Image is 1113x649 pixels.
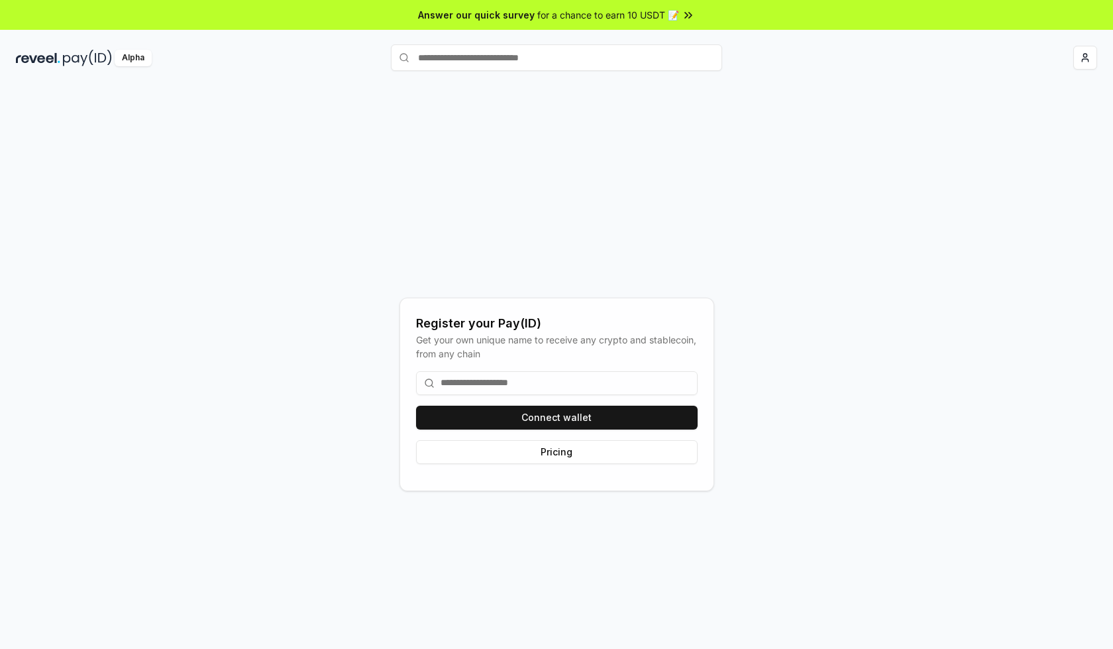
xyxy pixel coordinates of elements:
[115,50,152,66] div: Alpha
[416,333,698,361] div: Get your own unique name to receive any crypto and stablecoin, from any chain
[537,8,679,22] span: for a chance to earn 10 USDT 📝
[418,8,535,22] span: Answer our quick survey
[63,50,112,66] img: pay_id
[416,314,698,333] div: Register your Pay(ID)
[16,50,60,66] img: reveel_dark
[416,406,698,430] button: Connect wallet
[416,440,698,464] button: Pricing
